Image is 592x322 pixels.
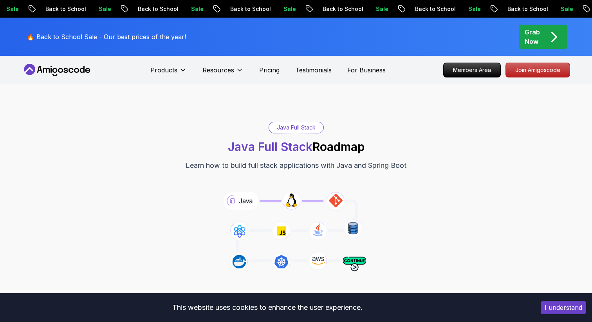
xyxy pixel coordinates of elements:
[186,160,406,171] p: Learn how to build full stack applications with Java and Spring Boot
[349,5,402,13] p: Back to School
[534,5,587,13] p: Back to School
[347,65,386,75] a: For Business
[506,63,570,77] p: Join Amigoscode
[150,65,177,75] p: Products
[202,65,234,75] p: Resources
[505,63,570,77] a: Join Amigoscode
[72,5,125,13] p: Back to School
[228,140,365,154] h1: Roadmap
[443,63,501,77] a: Members Area
[125,5,150,13] p: Sale
[202,65,244,81] button: Resources
[150,65,187,81] button: Products
[269,122,323,133] div: Java Full Stack
[27,32,186,41] p: 🔥 Back to School Sale - Our best prices of the year!
[228,140,312,154] span: Java Full Stack
[442,5,495,13] p: Back to School
[402,5,428,13] p: Sale
[541,301,586,314] button: Accept cookies
[295,65,332,75] a: Testimonials
[525,27,540,46] p: Grab Now
[259,65,280,75] a: Pricing
[218,5,243,13] p: Sale
[6,299,529,316] div: This website uses cookies to enhance the user experience.
[495,5,520,13] p: Sale
[257,5,310,13] p: Back to School
[33,5,58,13] p: Sale
[444,63,500,77] p: Members Area
[164,5,218,13] p: Back to School
[310,5,335,13] p: Sale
